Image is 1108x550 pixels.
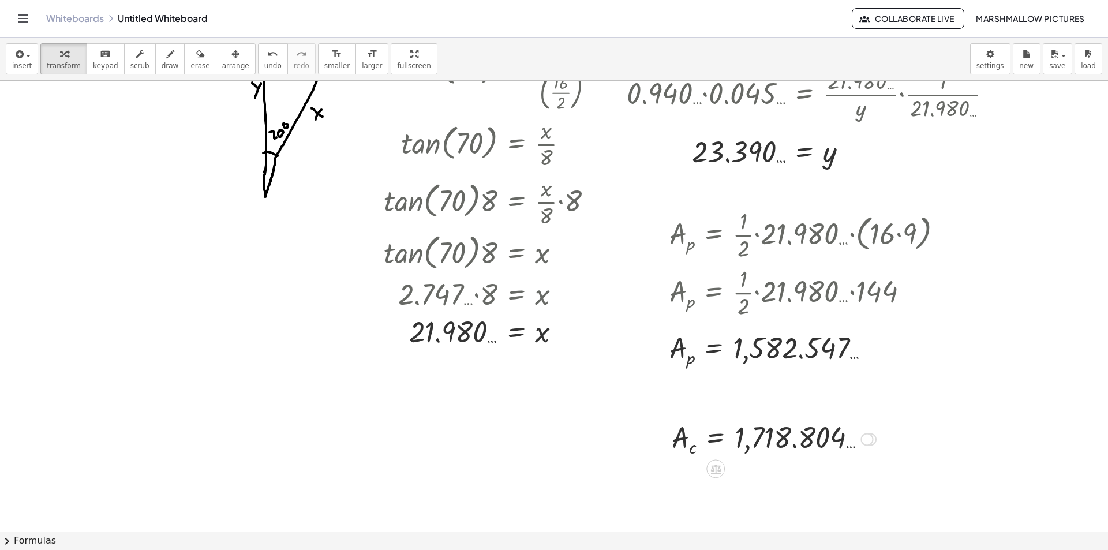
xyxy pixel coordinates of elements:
span: scrub [130,62,149,70]
span: redo [294,62,309,70]
button: Toggle navigation [14,9,32,28]
button: load [1075,43,1102,74]
button: fullscreen [391,43,437,74]
span: erase [190,62,209,70]
span: undo [264,62,282,70]
span: load [1081,62,1096,70]
button: insert [6,43,38,74]
span: draw [162,62,179,70]
button: redoredo [287,43,316,74]
span: settings [976,62,1004,70]
button: settings [970,43,1010,74]
button: Marshmallow Pictures [967,8,1094,29]
span: fullscreen [397,62,431,70]
i: format_size [366,47,377,61]
button: Collaborate Live [852,8,964,29]
a: Whiteboards [46,13,104,24]
span: transform [47,62,81,70]
button: format_sizelarger [355,43,388,74]
span: smaller [324,62,350,70]
span: new [1019,62,1034,70]
span: save [1049,62,1065,70]
button: new [1013,43,1040,74]
button: erase [184,43,216,74]
span: larger [362,62,382,70]
button: transform [40,43,87,74]
button: arrange [216,43,256,74]
i: format_size [331,47,342,61]
button: draw [155,43,185,74]
span: arrange [222,62,249,70]
span: Marshmallow Pictures [976,13,1085,24]
button: undoundo [258,43,288,74]
button: save [1043,43,1072,74]
button: format_sizesmaller [318,43,356,74]
i: keyboard [100,47,111,61]
div: Apply the same math to both sides of the equation [706,460,725,478]
i: redo [296,47,307,61]
i: undo [267,47,278,61]
button: keyboardkeypad [87,43,125,74]
button: scrub [124,43,156,74]
span: insert [12,62,32,70]
span: Collaborate Live [862,13,954,24]
span: keypad [93,62,118,70]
